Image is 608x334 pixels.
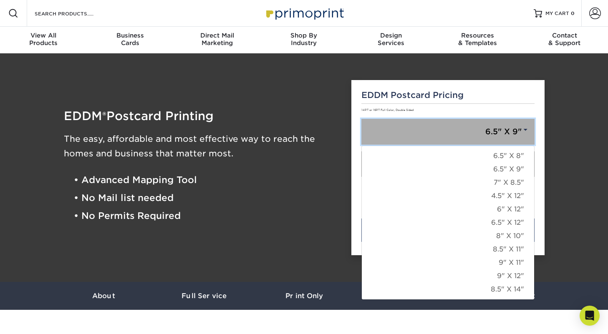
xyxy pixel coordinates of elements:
span: Business [87,32,174,39]
span: Resources [434,32,521,39]
a: Contact& Support [521,27,608,53]
h3: The easy, affordable and most effective way to reach the homes and business that matter most. [64,132,339,161]
span: Shop By [260,32,347,39]
h5: EDDM Postcard Pricing [361,90,535,100]
div: & Templates [434,32,521,47]
span: Design [348,32,434,39]
a: 6" X 12" [362,203,534,216]
a: Direct MailMarketing [174,27,260,53]
div: Cards [87,32,174,47]
a: 9" X 12" [362,269,534,283]
div: Marketing [174,32,260,47]
a: About [54,282,154,310]
div: Open Intercom Messenger [580,306,600,326]
h3: Resources [354,292,454,300]
a: 7" X 8.5" [362,176,534,189]
a: 4.5" X 12" [362,189,534,203]
span: MY CART [545,10,569,17]
span: Direct Mail [174,32,260,39]
a: Shop ByIndustry [260,27,347,53]
a: 8" X 10" [362,229,534,243]
a: 9" X 11" [362,256,534,269]
a: Print Only [254,282,354,310]
h1: EDDM Postcard Printing [64,110,339,122]
div: & Support [521,32,608,47]
a: DesignServices [348,27,434,53]
li: • No Mail list needed [74,189,339,207]
a: Full Service [154,282,254,310]
small: 14PT or 16PT Full Color, Double Sided [361,108,414,112]
a: BusinessCards [87,27,174,53]
img: Primoprint [262,4,346,22]
a: 8.5" X 11" [362,243,534,256]
input: SEARCH PRODUCTS..... [34,8,115,18]
div: 6.5" X 9" [361,146,535,300]
a: Resources& Templates [434,27,521,53]
div: Industry [260,32,347,47]
a: 8.5" X 14" [362,283,534,296]
div: Services [348,32,434,47]
span: 0 [571,10,575,16]
li: • Advanced Mapping Tool [74,171,339,189]
a: 6.5" X 8" [362,149,534,163]
span: ® [102,110,106,122]
a: Resources [354,282,454,310]
a: 6.5" X 9" [361,119,535,145]
li: • No Permits Required [74,207,339,225]
h3: Full Service [154,292,254,300]
h3: About [54,292,154,300]
a: 6.5" X 12" [362,216,534,229]
h3: Print Only [254,292,354,300]
a: 6.5" X 9" [362,163,534,176]
span: Contact [521,32,608,39]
